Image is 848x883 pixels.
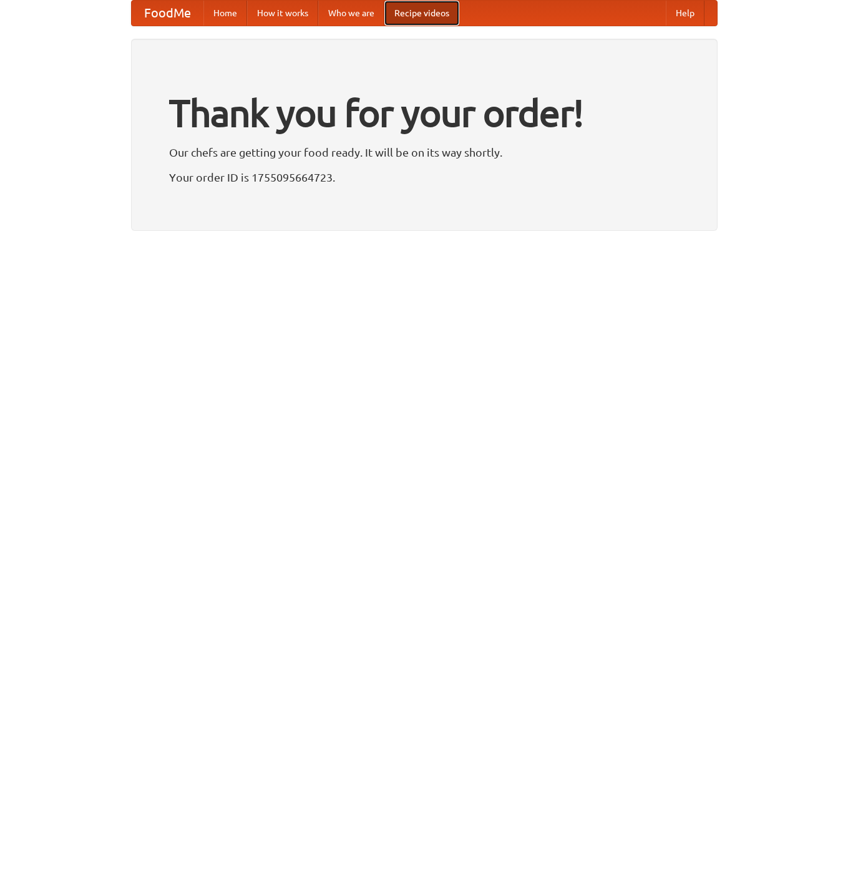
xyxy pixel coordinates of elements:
[169,168,680,187] p: Your order ID is 1755095664723.
[247,1,318,26] a: How it works
[203,1,247,26] a: Home
[169,83,680,143] h1: Thank you for your order!
[318,1,384,26] a: Who we are
[384,1,459,26] a: Recipe videos
[169,143,680,162] p: Our chefs are getting your food ready. It will be on its way shortly.
[132,1,203,26] a: FoodMe
[666,1,704,26] a: Help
